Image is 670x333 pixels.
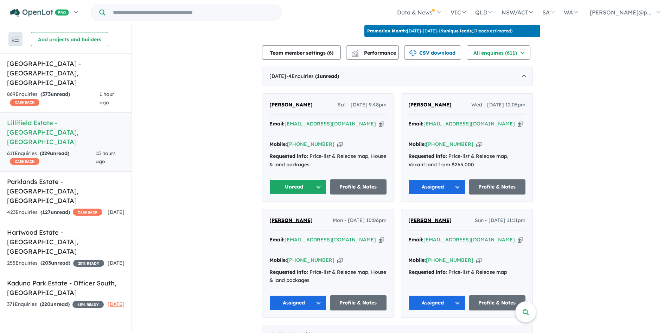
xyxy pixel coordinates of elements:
[408,216,452,225] a: [PERSON_NAME]
[379,236,384,243] button: Copy
[518,236,523,243] button: Copy
[285,121,376,127] a: [EMAIL_ADDRESS][DOMAIN_NAME]
[352,52,359,56] img: bar-chart.svg
[337,141,343,148] button: Copy
[269,216,313,225] a: [PERSON_NAME]
[10,158,39,165] span: CASHBACK
[426,141,473,147] a: [PHONE_NUMBER]
[408,179,465,195] button: Assigned
[269,152,387,169] div: Price-list & Release map, House & land packages
[408,217,452,223] span: [PERSON_NAME]
[353,50,396,56] span: Performance
[408,101,452,109] a: [PERSON_NAME]
[40,91,70,97] strong: ( unread)
[337,257,343,264] button: Copy
[269,295,326,310] button: Assigned
[317,73,320,79] span: 1
[408,269,447,275] strong: Requested info:
[286,73,339,79] span: - 4 Enquir ies
[262,67,533,86] div: [DATE]
[408,153,447,159] strong: Requested info:
[469,295,526,310] a: Profile & Notes
[338,101,387,109] span: Sat - [DATE] 9:48pm
[469,179,526,195] a: Profile & Notes
[40,150,69,156] strong: ( unread)
[42,91,51,97] span: 573
[269,268,387,285] div: Price-list & Release map, House & land packages
[269,179,326,195] button: Unread
[404,45,461,60] button: CSV download
[108,209,125,215] span: [DATE]
[42,150,50,156] span: 229
[408,152,525,169] div: Price-list & Release map, Vacant land from $265,000
[10,99,39,106] span: CASHBACK
[269,101,313,109] a: [PERSON_NAME]
[287,141,334,147] a: [PHONE_NUMBER]
[439,28,472,33] b: 19 unique leads
[31,32,108,46] button: Add projects and builders
[476,257,481,264] button: Copy
[100,91,114,106] span: 1 hour ago
[426,257,473,263] a: [PHONE_NUMBER]
[73,209,102,216] span: CASHBACK
[7,118,125,147] h5: Lillifield Estate - [GEOGRAPHIC_DATA] , [GEOGRAPHIC_DATA]
[42,260,51,266] span: 203
[7,208,102,217] div: 423 Enquir ies
[590,9,651,16] span: [PERSON_NAME]@p...
[475,216,525,225] span: Sun - [DATE] 11:11pm
[40,209,70,215] strong: ( unread)
[40,301,70,307] strong: ( unread)
[7,149,96,166] div: 611 Enquir ies
[7,59,125,87] h5: [GEOGRAPHIC_DATA] - [GEOGRAPHIC_DATA] , [GEOGRAPHIC_DATA]
[42,301,50,307] span: 220
[471,101,525,109] span: Wed - [DATE] 12:05pm
[269,269,308,275] strong: Requested info:
[269,217,313,223] span: [PERSON_NAME]
[423,121,515,127] a: [EMAIL_ADDRESS][DOMAIN_NAME]
[352,50,358,54] img: line-chart.svg
[269,141,287,147] strong: Mobile:
[72,301,104,308] span: 45 % READY
[7,177,125,205] h5: Parklands Estate - [GEOGRAPHIC_DATA] , [GEOGRAPHIC_DATA]
[476,141,481,148] button: Copy
[40,260,70,266] strong: ( unread)
[423,236,515,243] a: [EMAIL_ADDRESS][DOMAIN_NAME]
[408,257,426,263] strong: Mobile:
[333,216,387,225] span: Mon - [DATE] 10:06pm
[408,295,465,310] button: Assigned
[269,121,285,127] strong: Email:
[409,50,416,57] img: download icon
[408,121,423,127] strong: Email:
[408,236,423,243] strong: Email:
[329,50,332,56] span: 6
[379,120,384,128] button: Copy
[108,301,125,307] span: [DATE]
[518,120,523,128] button: Copy
[269,236,285,243] strong: Email:
[7,259,104,267] div: 255 Enquir ies
[408,141,426,147] strong: Mobile:
[7,90,100,107] div: 869 Enquir ies
[467,45,530,60] button: All enquiries (611)
[367,28,512,34] p: [DATE] - [DATE] - ( 17 leads estimated)
[73,260,104,267] span: 20 % READY
[367,28,407,33] b: Promotion Month:
[96,150,116,165] span: 15 hours ago
[285,236,376,243] a: [EMAIL_ADDRESS][DOMAIN_NAME]
[12,37,19,42] img: sort.svg
[408,101,452,108] span: [PERSON_NAME]
[7,228,125,256] h5: Hartwood Estate - [GEOGRAPHIC_DATA] , [GEOGRAPHIC_DATA]
[269,153,308,159] strong: Requested info:
[269,257,287,263] strong: Mobile:
[315,73,339,79] strong: ( unread)
[7,278,125,297] h5: Kaduna Park Estate - Officer South , [GEOGRAPHIC_DATA]
[287,257,334,263] a: [PHONE_NUMBER]
[269,101,313,108] span: [PERSON_NAME]
[330,295,387,310] a: Profile & Notes
[408,268,525,277] div: Price-list & Release map
[346,45,399,60] button: Performance
[10,8,69,17] img: Openlot PRO Logo White
[107,5,280,20] input: Try estate name, suburb, builder or developer
[108,260,125,266] span: [DATE]
[7,300,104,309] div: 371 Enquir ies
